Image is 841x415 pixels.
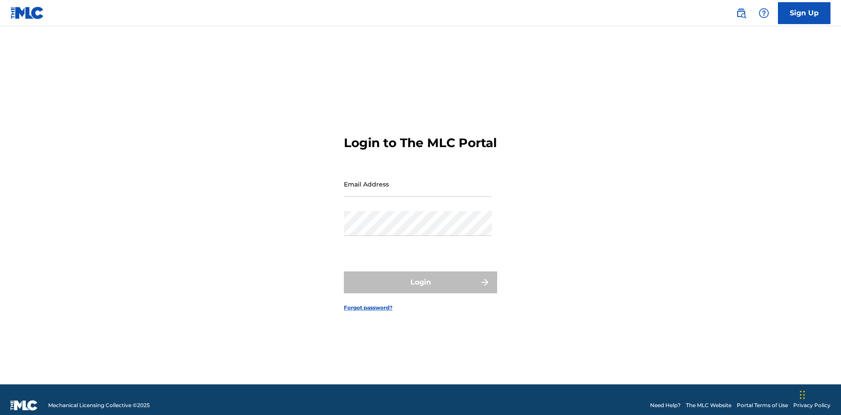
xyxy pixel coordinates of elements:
span: Mechanical Licensing Collective © 2025 [48,401,150,409]
h3: Login to The MLC Portal [344,135,497,151]
div: Help [755,4,773,22]
a: Privacy Policy [793,401,830,409]
img: logo [11,400,38,411]
img: MLC Logo [11,7,44,19]
a: Need Help? [650,401,681,409]
iframe: Chat Widget [797,373,841,415]
img: help [759,8,769,18]
div: Drag [800,382,805,408]
a: The MLC Website [686,401,731,409]
a: Sign Up [778,2,830,24]
a: Public Search [732,4,750,22]
a: Forgot password? [344,304,392,312]
img: search [736,8,746,18]
a: Portal Terms of Use [737,401,788,409]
